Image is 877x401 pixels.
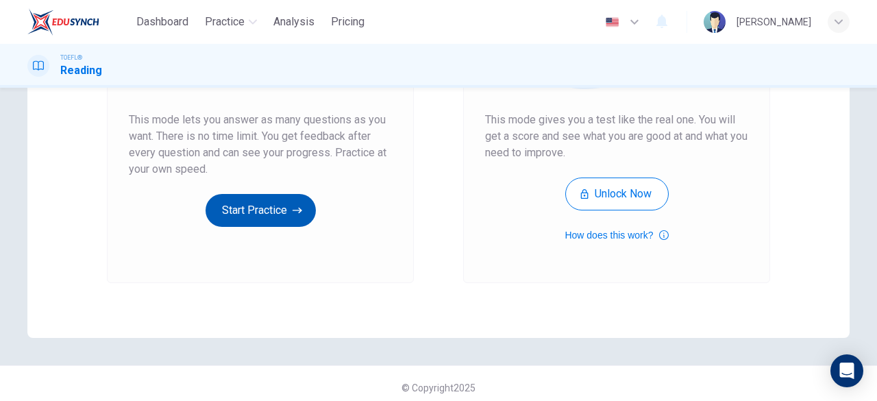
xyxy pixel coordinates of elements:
[331,14,365,30] span: Pricing
[268,10,320,34] button: Analysis
[737,14,811,30] div: [PERSON_NAME]
[27,8,99,36] img: EduSynch logo
[604,17,621,27] img: en
[199,10,262,34] button: Practice
[830,354,863,387] div: Open Intercom Messenger
[565,227,668,243] button: How does this work?
[704,11,726,33] img: Profile picture
[60,62,102,79] h1: Reading
[27,8,131,36] a: EduSynch logo
[136,14,188,30] span: Dashboard
[205,14,245,30] span: Practice
[129,112,392,178] span: This mode lets you answer as many questions as you want. There is no time limit. You get feedback...
[565,178,669,210] button: Unlock Now
[485,112,748,161] span: This mode gives you a test like the real one. You will get a score and see what you are good at a...
[206,194,316,227] button: Start Practice
[131,10,194,34] button: Dashboard
[60,53,82,62] span: TOEFL®
[325,10,370,34] button: Pricing
[273,14,314,30] span: Analysis
[402,382,475,393] span: © Copyright 2025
